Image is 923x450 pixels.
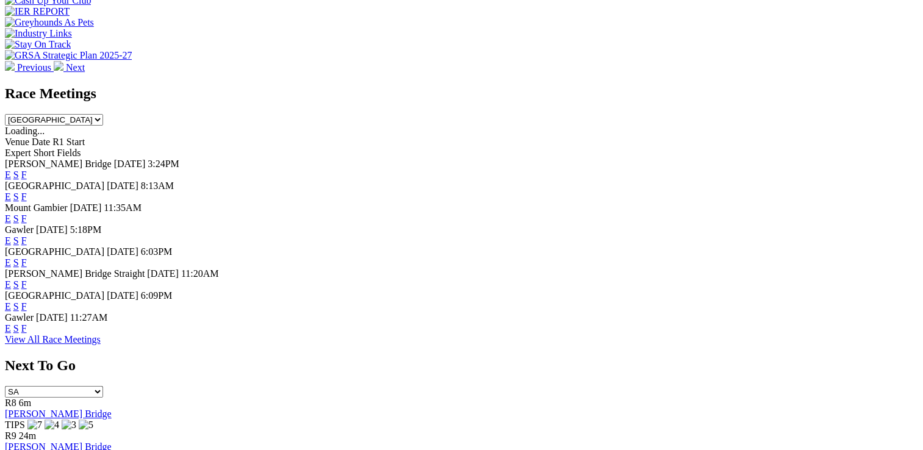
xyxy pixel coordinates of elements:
span: Previous [17,62,51,73]
span: [DATE] [147,268,179,279]
span: [DATE] [107,246,138,257]
span: R9 [5,430,16,441]
span: 6:03PM [141,246,173,257]
a: View All Race Meetings [5,334,101,345]
a: E [5,170,11,180]
span: Gawler [5,224,34,235]
a: Next [54,62,85,73]
a: [PERSON_NAME] Bridge [5,409,112,419]
span: Loading... [5,126,45,136]
a: F [21,323,27,334]
span: Venue [5,137,29,147]
a: S [13,257,19,268]
a: E [5,257,11,268]
img: IER REPORT [5,6,70,17]
span: 8:13AM [141,180,174,191]
a: F [21,235,27,246]
a: S [13,191,19,202]
a: E [5,235,11,246]
img: 5 [79,420,93,430]
span: [PERSON_NAME] Bridge [5,159,112,169]
a: F [21,257,27,268]
a: S [13,170,19,180]
span: Gawler [5,312,34,323]
span: [DATE] [36,224,68,235]
span: [DATE] [36,312,68,323]
a: S [13,301,19,312]
img: chevron-right-pager-white.svg [54,61,63,71]
span: 6:09PM [141,290,173,301]
a: Previous [5,62,54,73]
img: Stay On Track [5,39,71,50]
span: 6m [19,398,31,408]
img: chevron-left-pager-white.svg [5,61,15,71]
span: [GEOGRAPHIC_DATA] [5,290,104,301]
span: Fields [57,148,81,158]
img: 3 [62,420,76,430]
span: [GEOGRAPHIC_DATA] [5,180,104,191]
span: [GEOGRAPHIC_DATA] [5,246,104,257]
img: 4 [45,420,59,430]
span: Date [32,137,50,147]
h2: Race Meetings [5,85,918,102]
a: E [5,191,11,202]
a: S [13,213,19,224]
span: [DATE] [107,180,138,191]
span: [DATE] [107,290,138,301]
a: S [13,323,19,334]
img: Greyhounds As Pets [5,17,94,28]
span: 5:18PM [70,224,102,235]
span: Next [66,62,85,73]
a: E [5,279,11,290]
span: 3:24PM [148,159,179,169]
img: Industry Links [5,28,72,39]
a: E [5,323,11,334]
span: TIPS [5,420,25,430]
span: Expert [5,148,31,158]
img: 7 [27,420,42,430]
span: R8 [5,398,16,408]
a: F [21,170,27,180]
span: Mount Gambier [5,202,68,213]
span: [DATE] [70,202,102,213]
img: GRSA Strategic Plan 2025-27 [5,50,132,61]
span: 11:20AM [181,268,219,279]
span: 24m [19,430,36,441]
a: F [21,191,27,202]
span: R1 Start [52,137,85,147]
span: 11:27AM [70,312,108,323]
a: E [5,213,11,224]
a: E [5,301,11,312]
a: F [21,279,27,290]
span: 11:35AM [104,202,142,213]
a: F [21,301,27,312]
span: [PERSON_NAME] Bridge Straight [5,268,145,279]
span: [DATE] [114,159,146,169]
h2: Next To Go [5,357,918,374]
span: Short [34,148,55,158]
a: S [13,235,19,246]
a: F [21,213,27,224]
a: S [13,279,19,290]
